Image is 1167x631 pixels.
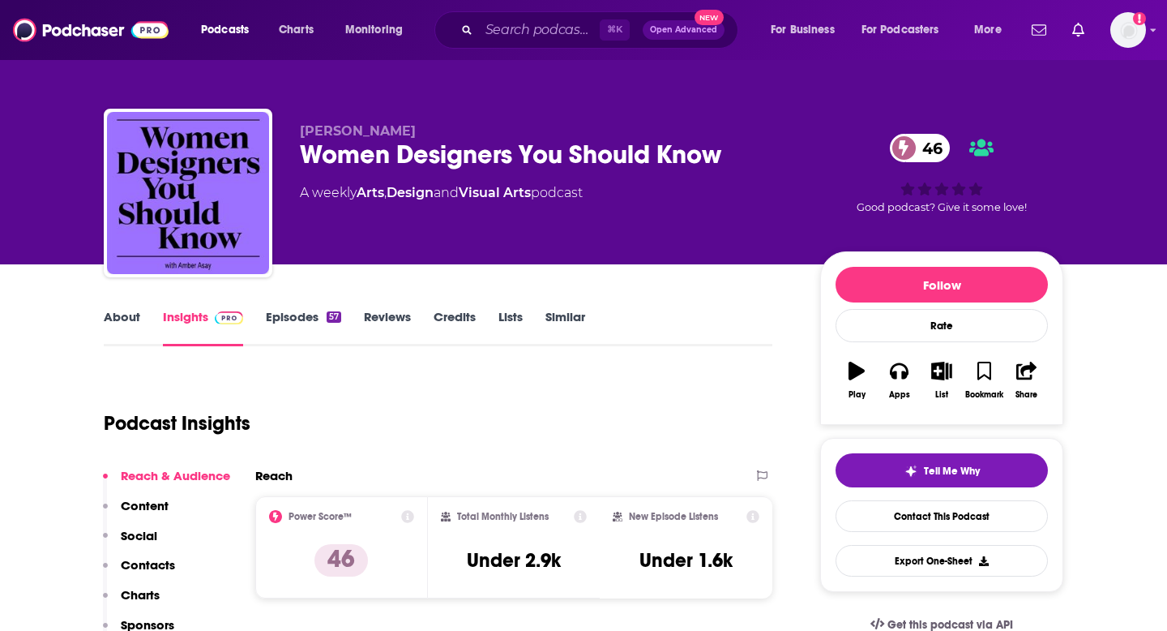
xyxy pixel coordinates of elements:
div: Play [849,390,866,400]
button: Open AdvancedNew [643,20,725,40]
div: 57 [327,311,341,323]
h3: Under 2.9k [467,548,561,573]
h2: Power Score™ [289,511,352,522]
p: Charts [121,587,160,603]
button: open menu [851,17,963,43]
div: Search podcasts, credits, & more... [450,11,754,49]
span: Tell Me Why [924,465,980,478]
div: 46Good podcast? Give it some love! [820,123,1063,224]
span: ⌘ K [600,19,630,41]
a: Episodes57 [266,309,341,346]
h2: Reach [255,468,293,483]
div: Share [1015,390,1037,400]
button: open menu [190,17,270,43]
p: Contacts [121,557,175,573]
button: tell me why sparkleTell Me Why [836,453,1048,487]
span: Logged in as redsetterpr [1110,12,1146,48]
h1: Podcast Insights [104,411,250,436]
button: Play [836,351,878,410]
span: More [974,19,1002,41]
span: , [384,185,387,200]
p: 46 [314,544,368,577]
svg: Add a profile image [1133,12,1146,25]
a: Charts [268,17,323,43]
span: 46 [906,134,951,162]
button: Bookmark [963,351,1005,410]
span: For Business [771,19,835,41]
div: Bookmark [965,390,1003,400]
span: Good podcast? Give it some love! [857,201,1027,213]
span: Podcasts [201,19,249,41]
input: Search podcasts, credits, & more... [479,17,600,43]
a: Credits [434,309,476,346]
a: Reviews [364,309,411,346]
a: Show notifications dropdown [1025,16,1053,44]
button: open menu [963,17,1022,43]
button: Show profile menu [1110,12,1146,48]
img: User Profile [1110,12,1146,48]
button: Export One-Sheet [836,545,1048,577]
button: Apps [878,351,920,410]
span: New [695,10,724,25]
button: List [921,351,963,410]
button: open menu [334,17,424,43]
span: [PERSON_NAME] [300,123,416,139]
a: Similar [545,309,585,346]
span: For Podcasters [861,19,939,41]
img: Podchaser Pro [215,311,243,324]
a: Visual Arts [459,185,531,200]
a: 46 [890,134,951,162]
span: Open Advanced [650,26,717,34]
img: Podchaser - Follow, Share and Rate Podcasts [13,15,169,45]
div: List [935,390,948,400]
button: Share [1006,351,1048,410]
img: Women Designers You Should Know [107,112,269,274]
button: Reach & Audience [103,468,230,498]
span: Charts [279,19,314,41]
p: Content [121,498,169,513]
button: Follow [836,267,1048,303]
div: Apps [889,390,910,400]
h2: Total Monthly Listens [457,511,549,522]
p: Social [121,528,157,543]
h3: Under 1.6k [639,548,733,573]
a: Contact This Podcast [836,500,1048,532]
a: Show notifications dropdown [1066,16,1091,44]
button: Charts [103,587,160,617]
span: and [434,185,459,200]
span: Monitoring [345,19,403,41]
img: tell me why sparkle [904,465,917,478]
a: Arts [357,185,384,200]
button: open menu [759,17,855,43]
div: A weekly podcast [300,183,583,203]
a: About [104,309,140,346]
button: Social [103,528,157,558]
p: Reach & Audience [121,468,230,483]
button: Contacts [103,557,175,587]
a: Design [387,185,434,200]
a: InsightsPodchaser Pro [163,309,243,346]
div: Rate [836,309,1048,342]
button: Content [103,498,169,528]
a: Lists [498,309,523,346]
h2: New Episode Listens [629,511,718,522]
